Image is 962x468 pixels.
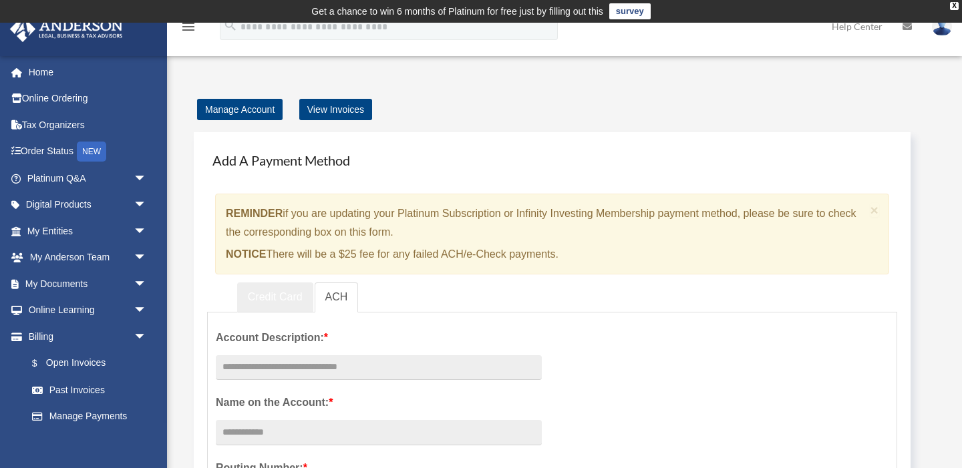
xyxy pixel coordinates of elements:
a: menu [180,23,196,35]
a: Manage Account [197,99,283,120]
img: Anderson Advisors Platinum Portal [6,16,127,42]
a: Tax Organizers [9,111,167,138]
a: View Invoices [299,99,372,120]
a: My Anderson Teamarrow_drop_down [9,244,167,271]
strong: NOTICE [226,248,266,260]
span: × [870,202,879,218]
span: arrow_drop_down [134,297,160,324]
a: $Open Invoices [19,350,167,377]
a: Order StatusNEW [9,138,167,166]
i: menu [180,19,196,35]
a: My Documentsarrow_drop_down [9,270,167,297]
h4: Add A Payment Method [207,146,897,175]
div: NEW [77,142,106,162]
a: Billingarrow_drop_down [9,323,167,350]
span: arrow_drop_down [134,270,160,298]
strong: REMINDER [226,208,283,219]
div: close [950,2,959,10]
i: search [223,18,238,33]
a: Digital Productsarrow_drop_down [9,192,167,218]
a: Past Invoices [19,377,167,403]
a: Online Ordering [9,85,167,112]
a: ACH [315,282,359,312]
span: arrow_drop_down [134,323,160,350]
div: Get a chance to win 6 months of Platinum for free just by filling out this [311,3,603,19]
label: Account Description: [216,328,542,347]
button: Close [870,203,879,217]
span: arrow_drop_down [134,192,160,219]
span: arrow_drop_down [134,165,160,192]
img: User Pic [932,17,952,36]
div: if you are updating your Platinum Subscription or Infinity Investing Membership payment method, p... [215,194,889,274]
a: Manage Payments [19,403,160,430]
span: arrow_drop_down [134,244,160,272]
a: Online Learningarrow_drop_down [9,297,167,324]
a: Credit Card [237,282,313,312]
a: Platinum Q&Aarrow_drop_down [9,165,167,192]
label: Name on the Account: [216,393,542,412]
span: $ [39,355,46,372]
a: survey [609,3,651,19]
a: My Entitiesarrow_drop_down [9,218,167,244]
p: There will be a $25 fee for any failed ACH/e-Check payments. [226,245,865,264]
a: Home [9,59,167,85]
span: arrow_drop_down [134,218,160,245]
